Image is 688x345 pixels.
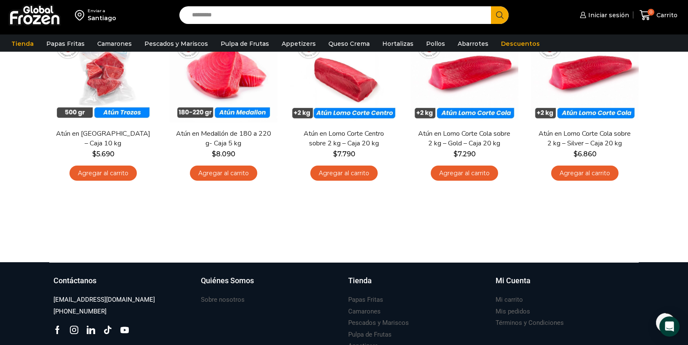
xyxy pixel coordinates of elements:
span: $ [212,150,216,158]
bdi: 6.860 [573,150,597,158]
a: Mi carrito [496,294,523,305]
h3: Mi Cuenta [496,275,531,286]
a: Pulpa de Frutas [216,36,273,52]
h3: Términos y Condiciones [496,319,564,327]
span: 0 [648,9,654,16]
a: Abarrotes [453,36,493,52]
h3: [EMAIL_ADDRESS][DOMAIN_NAME] [53,295,155,304]
span: $ [453,150,458,158]
bdi: 8.090 [212,150,235,158]
a: Queso Crema [324,36,374,52]
a: [EMAIL_ADDRESS][DOMAIN_NAME] [53,294,155,305]
a: Hortalizas [378,36,418,52]
span: Iniciar sesión [586,11,629,19]
a: Iniciar sesión [578,7,629,24]
button: Search button [491,6,509,24]
span: $ [333,150,337,158]
a: Papas Fritas [42,36,89,52]
h3: Camarones [348,307,381,316]
h3: Tienda [348,275,372,286]
a: Tienda [7,36,38,52]
a: Tienda [348,275,487,295]
a: Papas Fritas [348,294,383,305]
a: Sobre nosotros [201,294,245,305]
h3: [PHONE_NUMBER] [53,307,107,316]
a: Mi Cuenta [496,275,635,295]
div: Santiago [88,14,116,22]
div: Enviar a [88,8,116,14]
a: Contáctanos [53,275,192,295]
h3: Mi carrito [496,295,523,304]
a: Atún en [GEOGRAPHIC_DATA] – Caja 10 kg [55,129,152,148]
a: Mis pedidos [496,306,530,317]
span: Carrito [654,11,677,19]
a: Agregar al carrito: “Atún en Lomo Corte Cola sobre 2 kg - Silver - Caja 20 kg” [551,166,619,181]
span: $ [573,150,578,158]
a: Pulpa de Frutas [348,329,392,340]
a: Atún en Medallón de 180 a 220 g- Caja 5 kg [175,129,272,148]
a: 0 Carrito [637,5,680,25]
a: Quiénes Somos [201,275,340,295]
a: Atún en Lomo Corte Cola sobre 2 kg – Gold – Caja 20 kg [416,129,513,148]
a: Descuentos [497,36,544,52]
h3: Papas Fritas [348,295,383,304]
a: Agregar al carrito: “Atún en Medallón de 180 a 220 g- Caja 5 kg” [190,166,257,181]
a: Appetizers [277,36,320,52]
a: Pollos [422,36,449,52]
a: Camarones [348,306,381,317]
div: Open Intercom Messenger [659,316,680,337]
bdi: 5.690 [92,150,115,158]
h3: Sobre nosotros [201,295,245,304]
a: Pescados y Mariscos [140,36,212,52]
a: Atún en Lomo Corte Centro sobre 2 kg – Caja 20 kg [296,129,392,148]
a: Agregar al carrito: “Atún en Trozos - Caja 10 kg” [69,166,137,181]
h3: Contáctanos [53,275,96,286]
a: [PHONE_NUMBER] [53,306,107,317]
h3: Pescados y Mariscos [348,319,409,327]
a: Camarones [93,36,136,52]
h3: Quiénes Somos [201,275,254,286]
span: $ [92,150,96,158]
a: Atún en Lomo Corte Cola sobre 2 kg – Silver – Caja 20 kg [536,129,633,148]
a: Agregar al carrito: “Atún en Lomo Corte Centro sobre 2 kg - Caja 20 kg” [310,166,378,181]
a: Agregar al carrito: “Atún en Lomo Corte Cola sobre 2 kg - Gold – Caja 20 kg” [431,166,498,181]
h3: Pulpa de Frutas [348,330,392,339]
bdi: 7.290 [453,150,476,158]
img: address-field-icon.svg [75,8,88,22]
a: Pescados y Mariscos [348,317,409,329]
a: Términos y Condiciones [496,317,564,329]
h3: Mis pedidos [496,307,530,316]
bdi: 7.790 [333,150,355,158]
